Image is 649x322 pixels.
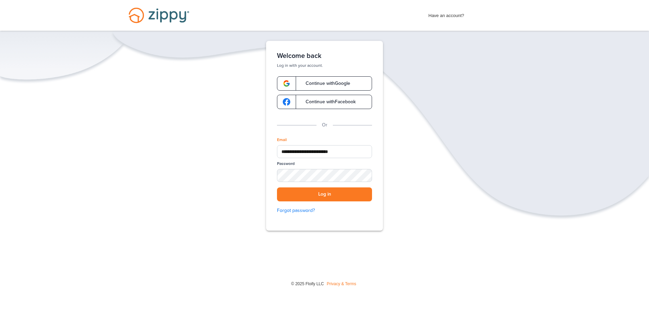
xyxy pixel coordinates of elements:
img: google-logo [283,98,290,106]
p: Or [322,121,327,129]
a: google-logoContinue withFacebook [277,95,372,109]
span: Continue with Facebook [299,99,356,104]
h1: Welcome back [277,52,372,60]
p: Log in with your account. [277,63,372,68]
input: Password [277,169,372,182]
label: Password [277,161,295,167]
img: google-logo [283,80,290,87]
span: © 2025 Floify LLC [291,281,324,286]
button: Log in [277,187,372,201]
span: Continue with Google [299,81,350,86]
img: Back to Top [630,306,647,320]
a: Privacy & Terms [327,281,356,286]
a: Forgot password? [277,207,372,214]
a: google-logoContinue withGoogle [277,76,372,91]
input: Email [277,145,372,158]
span: Have an account? [429,9,464,19]
label: Email [277,137,287,143]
